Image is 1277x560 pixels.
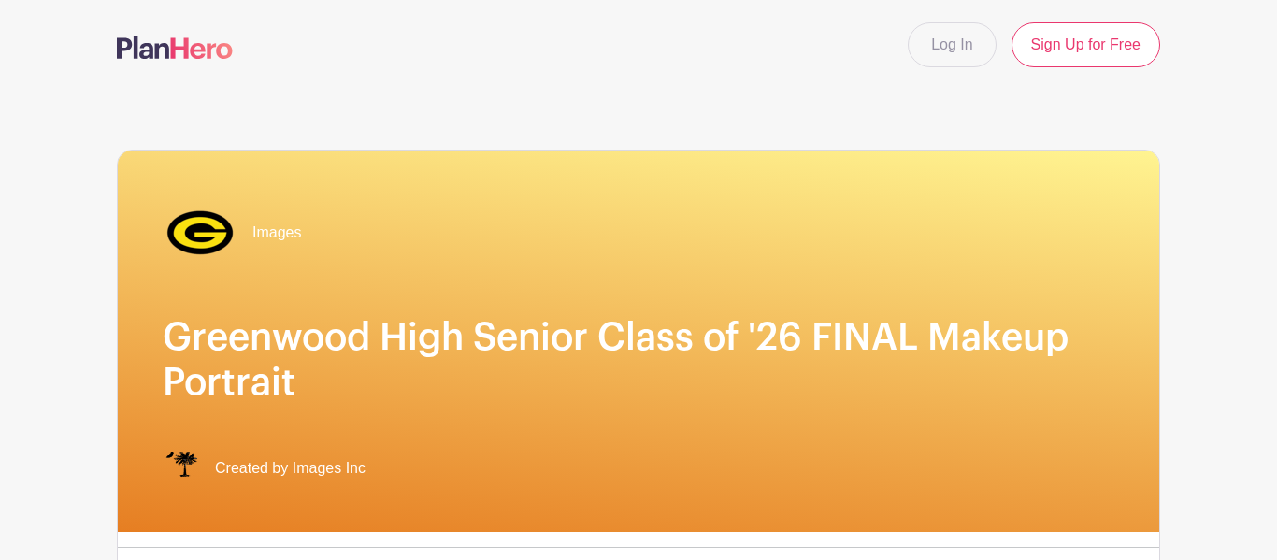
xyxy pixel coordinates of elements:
[215,457,366,480] span: Created by Images Inc
[163,450,200,487] img: IMAGES%20logo%20transparenT%20PNG%20s.png
[1012,22,1160,67] a: Sign Up for Free
[908,22,996,67] a: Log In
[163,315,1114,405] h1: Greenwood High Senior Class of '26 FINAL Makeup Portrait
[117,36,233,59] img: logo-507f7623f17ff9eddc593b1ce0a138ce2505c220e1c5a4e2b4648c50719b7d32.svg
[163,195,237,270] img: greenwood%20transp.%20(1).png
[252,222,301,244] span: Images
